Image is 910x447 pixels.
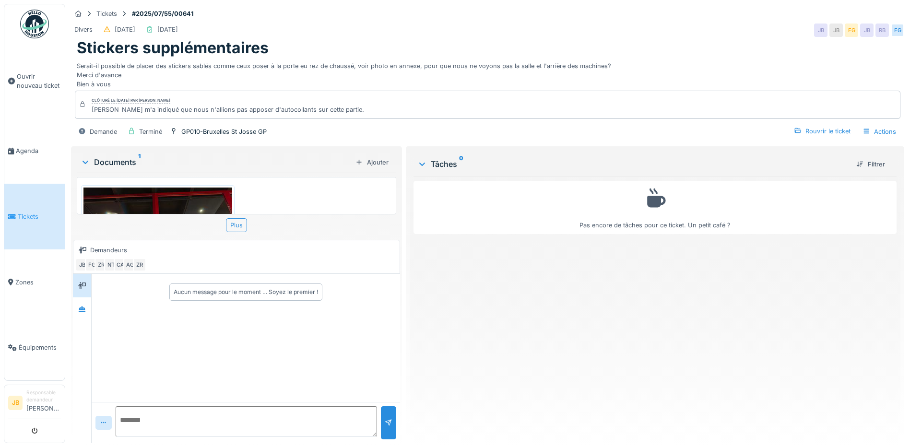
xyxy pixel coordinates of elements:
[20,10,49,38] img: Badge_color-CXgf-gQk.svg
[891,24,904,37] div: FG
[26,389,61,417] li: [PERSON_NAME]
[420,185,890,230] div: Pas encore de tâches pour ce ticket. Un petit café ?
[858,125,900,139] div: Actions
[139,127,162,136] div: Terminé
[15,278,61,287] span: Zones
[860,24,874,37] div: JB
[8,396,23,410] li: JB
[4,249,65,315] a: Zones
[8,389,61,419] a: JB Responsable demandeur[PERSON_NAME]
[74,25,93,34] div: Divers
[19,343,61,352] span: Équipements
[114,258,127,271] div: CA
[95,258,108,271] div: ZR
[16,146,61,155] span: Agenda
[115,25,135,34] div: [DATE]
[90,246,127,255] div: Demandeurs
[90,127,117,136] div: Demande
[92,105,364,114] div: [PERSON_NAME] m'a indiqué que nous n'allions pas apposer d'autocollants sur cette partie.
[181,127,267,136] div: GP010-Bruxelles St Josse GP
[845,24,858,37] div: FG
[104,258,118,271] div: NT
[417,158,849,170] div: Tâches
[352,156,392,169] div: Ajouter
[4,315,65,380] a: Équipements
[814,24,827,37] div: JB
[4,118,65,184] a: Agenda
[18,212,61,221] span: Tickets
[174,288,318,296] div: Aucun message pour le moment … Soyez le premier !
[852,158,889,171] div: Filtrer
[157,25,178,34] div: [DATE]
[77,58,898,89] div: Serait-il possible de placer des stickers sablés comme ceux poser à la porte eu rez de chaussé, v...
[226,218,247,232] div: Plus
[459,158,463,170] sup: 0
[81,156,352,168] div: Documents
[92,97,170,104] div: Clôturé le [DATE] par [PERSON_NAME]
[133,258,146,271] div: ZR
[4,184,65,249] a: Tickets
[138,156,141,168] sup: 1
[123,258,137,271] div: AG
[26,389,61,404] div: Responsable demandeur
[128,9,198,18] strong: #2025/07/55/00641
[875,24,889,37] div: RB
[4,44,65,118] a: Ouvrir nouveau ticket
[790,125,854,138] div: Rouvrir le ticket
[17,72,61,90] span: Ouvrir nouveau ticket
[829,24,843,37] div: JB
[83,188,232,299] img: a3jkkjhvzcz73k247shzpjrsqk1z
[96,9,117,18] div: Tickets
[77,39,269,57] h1: Stickers supplémentaires
[75,258,89,271] div: JB
[85,258,98,271] div: FG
